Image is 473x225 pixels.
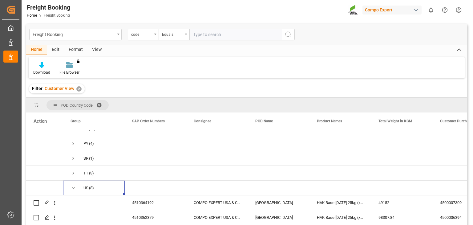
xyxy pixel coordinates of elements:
[125,195,186,210] div: 4510364192
[362,6,422,14] div: Compo Expert
[371,210,433,225] div: 98307.84
[76,86,82,92] div: ✕
[26,166,63,181] div: Press SPACE to select this row.
[189,29,282,40] input: Type to search
[32,86,45,91] span: Filter :
[27,3,70,12] div: Freight Booking
[309,210,371,225] div: HAK Base [DATE] 25kg (x48) WW [PERSON_NAME] 18+18+18 25kg (x48) WW [PERSON_NAME] 13-40-13 25kg (x...
[317,119,342,123] span: Product Names
[71,119,81,123] span: Group
[348,5,358,15] img: Screenshot%202023-09-29%20at%2010.02.21.png_1712312052.png
[255,119,273,123] span: POD Name
[194,119,211,123] span: Consignee
[371,195,433,210] div: 49152
[83,151,88,166] div: SR
[131,30,152,37] div: code
[162,30,183,37] div: Equals
[47,45,64,55] div: Edit
[27,13,37,18] a: Home
[34,118,47,124] div: Action
[61,103,93,108] span: POD Country Code
[362,4,424,16] button: Compo Expert
[87,45,106,55] div: View
[248,210,309,225] div: [GEOGRAPHIC_DATA]
[26,151,63,166] div: Press SPACE to select this row.
[378,119,412,123] span: Total Weight in KGM
[89,166,94,180] span: (3)
[33,70,50,75] div: Download
[26,195,63,210] div: Press SPACE to select this row.
[186,195,248,210] div: COMPO EXPERT USA & Canada, Inc
[26,181,63,195] div: Press SPACE to select this row.
[83,181,88,195] div: US
[64,45,87,55] div: Format
[89,137,94,151] span: (4)
[45,86,74,91] span: Customer View
[159,29,189,40] button: open menu
[29,29,122,40] button: open menu
[309,195,371,210] div: HAK Base [DATE] 25kg (x48) WW [PERSON_NAME] 13-40-13 25kg (x48) WW
[89,151,94,166] span: (1)
[125,210,186,225] div: 4510362379
[26,210,63,225] div: Press SPACE to select this row.
[186,210,248,225] div: COMPO EXPERT USA & Canada, Inc
[424,3,438,17] button: show 0 new notifications
[83,166,88,180] div: TT
[282,29,295,40] button: search button
[248,195,309,210] div: [GEOGRAPHIC_DATA]
[83,137,88,151] div: PY
[128,29,159,40] button: open menu
[132,119,165,123] span: SAP Order Numbers
[26,45,47,55] div: Home
[438,3,452,17] button: Help Center
[89,181,94,195] span: (8)
[33,30,115,38] div: Freight Booking
[26,136,63,151] div: Press SPACE to select this row.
